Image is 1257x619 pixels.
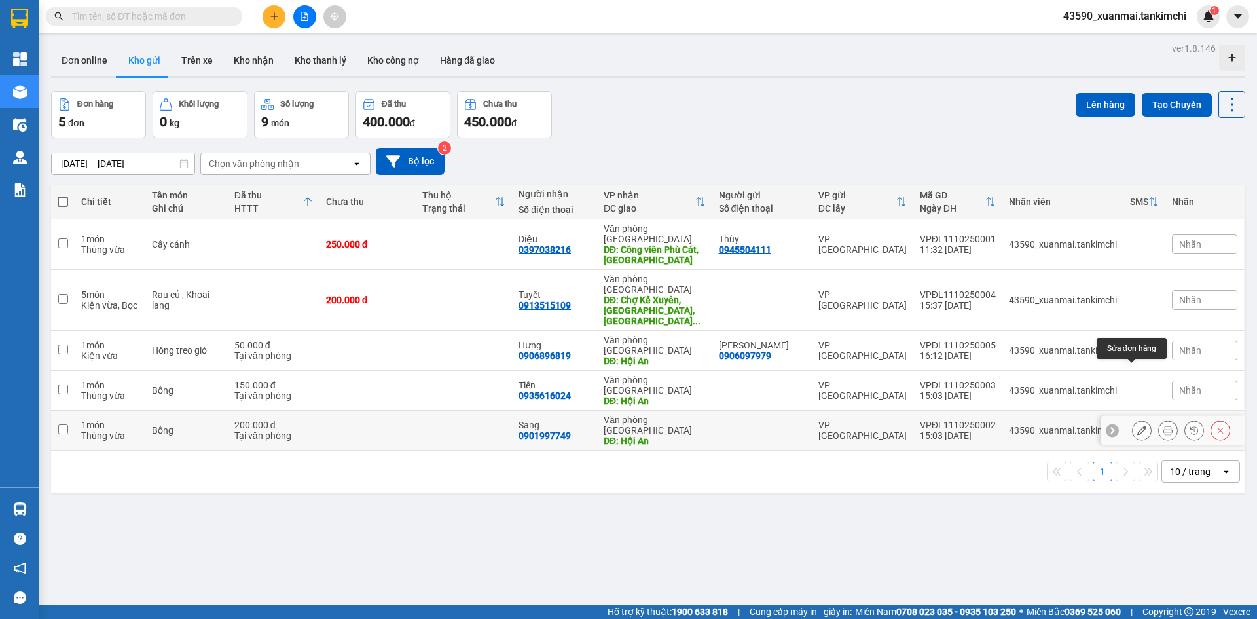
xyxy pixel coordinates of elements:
div: Văn phòng [GEOGRAPHIC_DATA] [604,375,705,396]
div: 43590_xuanmai.tankimchi [1009,345,1117,356]
div: Văn phòng [GEOGRAPHIC_DATA] [604,415,705,436]
div: Chưa thu [326,197,409,207]
div: Nhận: Văn phòng [GEOGRAPHIC_DATA] [137,77,257,104]
div: 15:03 [DATE] [920,430,996,441]
button: Kho nhận [223,45,284,76]
div: 5 món [81,290,139,300]
img: dashboard-icon [13,52,27,66]
span: đ [410,118,415,128]
div: 16:12 [DATE] [920,350,996,361]
div: 150.000 đ [234,380,313,390]
div: VP [GEOGRAPHIC_DATA] [818,234,907,255]
th: Toggle SortBy [812,185,913,219]
input: Select a date range. [52,153,194,174]
button: Kho gửi [118,45,171,76]
div: Thùy [719,234,805,244]
div: Cây cảnh [152,239,221,250]
span: caret-down [1232,10,1244,22]
span: message [14,591,26,604]
div: VP [GEOGRAPHIC_DATA] [818,420,907,441]
div: DĐ: Hội An [604,356,705,366]
button: 1 [1093,462,1112,481]
div: Sang [519,420,591,430]
div: 250.000 đ [326,239,409,250]
div: Ghi chú [152,203,221,214]
div: 0935616024 [519,390,571,401]
button: Trên xe [171,45,223,76]
div: Văn phòng [GEOGRAPHIC_DATA] [604,335,705,356]
span: 9 [261,114,268,130]
div: ĐC giao [604,203,695,214]
span: Miền Nam [855,605,1016,619]
div: Bông [152,425,221,436]
span: Cung cấp máy in - giấy in: [750,605,852,619]
button: plus [263,5,285,28]
div: Thu hộ [422,190,495,200]
div: Chi tiết [81,197,139,207]
button: Đã thu400.000đ [355,91,450,138]
div: Sửa đơn hàng [1132,421,1152,440]
svg: open [1221,466,1231,477]
div: 0901997749 [519,430,571,441]
div: SMS [1130,197,1148,207]
div: Bông [152,385,221,396]
button: aim [323,5,346,28]
div: Hưng [519,340,591,350]
div: 43590_xuanmai.tankimchi [1009,385,1117,396]
div: Thùng vừa [81,430,139,441]
span: Nhãn [1179,345,1201,356]
div: Thùng vừa [81,244,139,255]
div: VPĐL1110250004 [920,290,996,300]
div: Văn phòng [GEOGRAPHIC_DATA] [604,274,705,295]
button: Kho thanh lý [284,45,357,76]
div: VPĐL1110250005 [920,340,996,350]
button: Tạo Chuyến [1142,93,1212,117]
div: Nhãn [1172,197,1237,207]
button: Số lượng9món [254,91,349,138]
div: DĐ: Công viên Phù Cát, Bình Định [604,244,705,265]
div: 0906896819 [519,350,571,361]
div: Kiện vừa [81,350,139,361]
th: Toggle SortBy [228,185,319,219]
span: question-circle [14,533,26,545]
button: file-add [293,5,316,28]
div: VPĐL1110250001 [920,234,996,244]
svg: open [352,159,362,169]
span: Nhãn [1179,239,1201,250]
button: Kho công nợ [357,45,429,76]
th: Toggle SortBy [913,185,1002,219]
div: Chọn văn phòng nhận [209,157,299,170]
span: copyright [1184,607,1193,616]
div: Tại văn phòng [234,430,313,441]
div: Tại văn phòng [234,390,313,401]
div: Đã thu [234,190,302,200]
div: Văn phòng [GEOGRAPHIC_DATA] [604,223,705,244]
span: 5 [58,114,65,130]
div: Tiên [519,380,591,390]
div: VP gửi [818,190,896,200]
div: Hồng treo gió [152,345,221,356]
div: VP [GEOGRAPHIC_DATA] [818,290,907,310]
div: VP [GEOGRAPHIC_DATA] [818,340,907,361]
div: Số điện thoại [719,203,805,214]
div: 43590_xuanmai.tankimchi [1009,239,1117,250]
span: Hỗ trợ kỹ thuật: [608,605,728,619]
div: 15:37 [DATE] [920,300,996,310]
span: kg [170,118,179,128]
div: 200.000 đ [326,295,409,305]
div: Số điện thoại [519,204,591,215]
button: Chưa thu450.000đ [457,91,552,138]
strong: 1900 633 818 [672,607,728,617]
div: Jenny [719,340,805,350]
span: file-add [300,12,309,21]
div: DĐ: Hội An [604,436,705,446]
div: VPĐL1110250002 [920,420,996,430]
div: Đơn hàng [77,100,113,109]
th: Toggle SortBy [1123,185,1165,219]
div: 10 / trang [1170,465,1211,478]
span: notification [14,562,26,574]
div: Người nhận [519,189,591,199]
div: DĐ: Chợ Kế Xuyên, Thăng Bình, Quảng Nam [604,295,705,326]
span: đơn [68,118,84,128]
button: Đơn hàng5đơn [51,91,146,138]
